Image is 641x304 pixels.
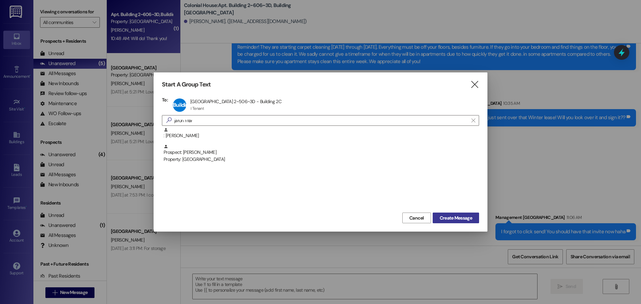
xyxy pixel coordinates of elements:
[164,117,174,124] i: 
[162,81,211,88] h3: Start A Group Text
[190,106,204,111] div: 1 Tenant
[402,213,431,223] button: Cancel
[190,98,281,104] div: [GEOGRAPHIC_DATA] 2~506~3D - Building 2C
[468,115,479,125] button: Clear text
[162,127,479,144] div: : [PERSON_NAME]
[174,116,468,125] input: Search for any contact or apartment
[162,97,168,103] h3: To:
[471,118,475,123] i: 
[164,127,479,139] div: : [PERSON_NAME]
[164,156,479,163] div: Property: [GEOGRAPHIC_DATA]
[433,213,479,223] button: Create Message
[440,215,472,222] span: Create Message
[470,81,479,88] i: 
[409,215,424,222] span: Cancel
[164,144,479,163] div: Prospect: [PERSON_NAME]
[162,144,479,161] div: Prospect: [PERSON_NAME]Property: [GEOGRAPHIC_DATA]
[173,101,197,122] span: Building 2~506~3D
